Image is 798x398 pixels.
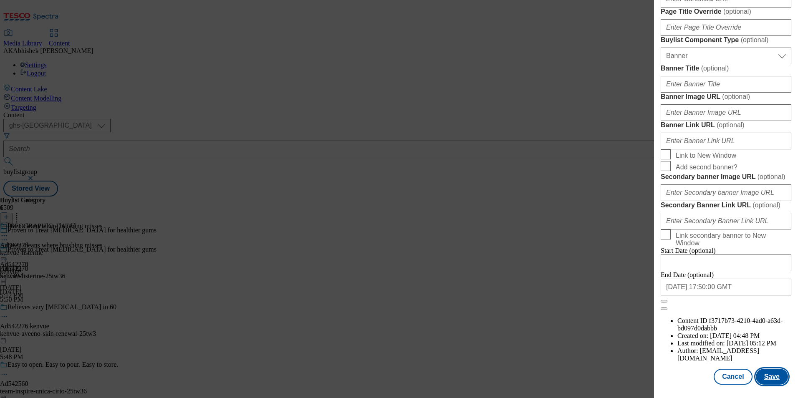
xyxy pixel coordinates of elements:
span: ( optional ) [717,121,745,128]
input: Enter Banner Image URL [661,104,791,121]
label: Banner Link URL [661,121,791,129]
input: Enter Date [661,279,791,295]
span: ( optional ) [701,65,729,72]
label: Banner Image URL [661,93,791,101]
label: Secondary banner Image URL [661,173,791,181]
input: Enter Secondary banner Image URL [661,184,791,201]
span: f3717b73-4210-4ad0-a63d-bd097d0dabbb [677,317,783,332]
button: Close [661,300,667,302]
li: Last modified on: [677,340,791,347]
span: ( optional ) [741,36,769,43]
span: Link secondary banner to New Window [676,232,788,247]
input: Enter Banner Link URL [661,133,791,149]
button: Cancel [714,369,752,385]
input: Enter Date [661,254,791,271]
label: Secondary Banner Link URL [661,201,791,209]
span: ( optional ) [753,202,780,209]
label: Page Title Override [661,8,791,16]
span: Start Date (optional) [661,247,716,254]
span: Link to New Window [676,152,736,159]
li: Author: [677,347,791,362]
input: Enter Banner Title [661,76,791,93]
input: Enter Secondary Banner Link URL [661,213,791,229]
input: Enter Page Title Override [661,19,791,36]
span: [EMAIL_ADDRESS][DOMAIN_NAME] [677,347,759,362]
span: ( optional ) [723,8,751,15]
span: ( optional ) [758,173,785,180]
span: End Date (optional) [661,271,714,278]
li: Created on: [677,332,791,340]
span: [DATE] 05:12 PM [727,340,776,347]
label: Banner Title [661,64,791,73]
li: Content ID [677,317,791,332]
span: [DATE] 04:48 PM [710,332,760,339]
span: ( optional ) [722,93,750,100]
span: Add second banner? [676,164,737,171]
button: Save [756,369,788,385]
label: Buylist Component Type [661,36,791,44]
